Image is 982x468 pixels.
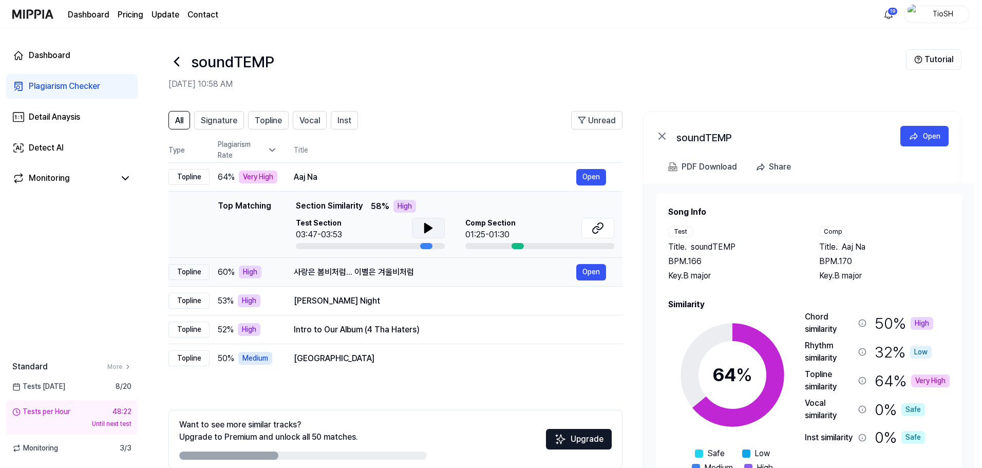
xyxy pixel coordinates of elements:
div: High [911,317,933,330]
span: 52 % [218,324,234,336]
div: BPM. 170 [819,255,950,268]
span: 60 % [218,266,235,278]
a: Dashboard [68,9,109,21]
div: 19 [887,7,898,15]
div: Topline similarity [805,368,854,393]
h2: Similarity [668,298,950,311]
span: Test Section [296,218,342,229]
div: Tests per Hour [12,406,70,417]
span: Monitoring [12,443,58,454]
span: % [736,364,752,386]
span: Standard [12,361,48,373]
div: 64 [712,361,752,389]
a: Open [576,169,606,185]
a: Detect AI [6,136,138,160]
button: Topline [248,111,289,129]
a: Detail Anaysis [6,105,138,129]
div: Topline [168,350,210,366]
div: [PERSON_NAME] Night [294,295,606,307]
button: Open [900,126,949,146]
div: PDF Download [682,160,737,174]
div: 64 % [875,368,950,393]
button: Signature [194,111,244,129]
span: soundTEMP [691,241,735,253]
button: Vocal [293,111,327,129]
span: Aaj Na [842,241,865,253]
span: Unread [588,115,616,127]
img: profile [908,4,920,25]
button: Open [576,264,606,280]
div: Share [769,160,791,174]
th: Type [168,138,210,163]
img: 알림 [882,8,895,21]
button: 알림19 [880,6,897,23]
span: Low [754,447,770,460]
div: Safe [901,403,925,416]
div: Inst similarity [805,432,854,444]
h1: soundTEMP [191,50,274,73]
button: Upgrade [546,429,612,450]
div: Vocal similarity [805,397,854,422]
h2: [DATE] 10:58 AM [168,78,906,90]
span: 53 % [218,295,234,307]
div: Comp [819,227,847,237]
div: Until next test [12,419,131,428]
h2: Song Info [668,206,950,218]
div: 03:47-03:53 [296,229,342,241]
div: 0 % [875,397,925,422]
button: Inst [331,111,358,129]
span: Comp Section [465,218,516,229]
div: Topline [168,169,210,185]
div: Chord similarity [805,311,854,335]
div: 32 % [875,340,932,364]
span: Title . [819,241,838,253]
a: Dashboard [6,43,138,68]
button: All [168,111,190,129]
span: 3 / 3 [120,443,131,454]
div: Test [668,227,693,237]
th: Title [294,138,622,162]
div: Very High [239,171,277,183]
span: Title . [668,241,687,253]
div: Topline [168,264,210,280]
span: 50 % [218,352,234,365]
div: Intro to Our Album (4 Tha Haters) [294,324,606,336]
a: Plagiarism Checker [6,74,138,99]
button: Tutorial [906,49,961,70]
div: 50 % [875,311,933,335]
span: 8 / 20 [116,381,131,392]
div: Plagiarism Rate [218,139,277,161]
div: Medium [238,352,272,365]
img: PDF Download [668,162,677,172]
div: High [238,323,260,336]
div: Want to see more similar tracks? Upgrade to Premium and unlock all 50 matches. [179,419,358,443]
button: Unread [571,111,622,129]
div: 0 % [875,426,925,449]
div: Detect AI [29,142,64,154]
div: Safe [901,431,925,444]
div: Monitoring [29,172,70,184]
a: Monitoring [12,172,115,184]
div: Low [910,346,932,359]
div: 01:25-01:30 [465,229,516,241]
a: Update [152,9,179,21]
div: Very High [911,375,950,387]
div: BPM. 166 [668,255,799,268]
div: Dashboard [29,49,70,62]
div: TioSH [923,8,963,20]
span: Vocal [299,115,320,127]
div: High [238,294,260,307]
div: Topline [168,293,210,309]
span: Signature [201,115,237,127]
a: More [107,362,131,371]
a: SparklesUpgrade [546,438,612,447]
span: Topline [255,115,282,127]
div: 48:22 [112,406,131,417]
span: 64 % [218,171,235,183]
button: profileTioSH [904,6,970,23]
span: All [175,115,183,127]
div: Key. B major [668,270,799,282]
div: soundTEMP [676,130,882,142]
